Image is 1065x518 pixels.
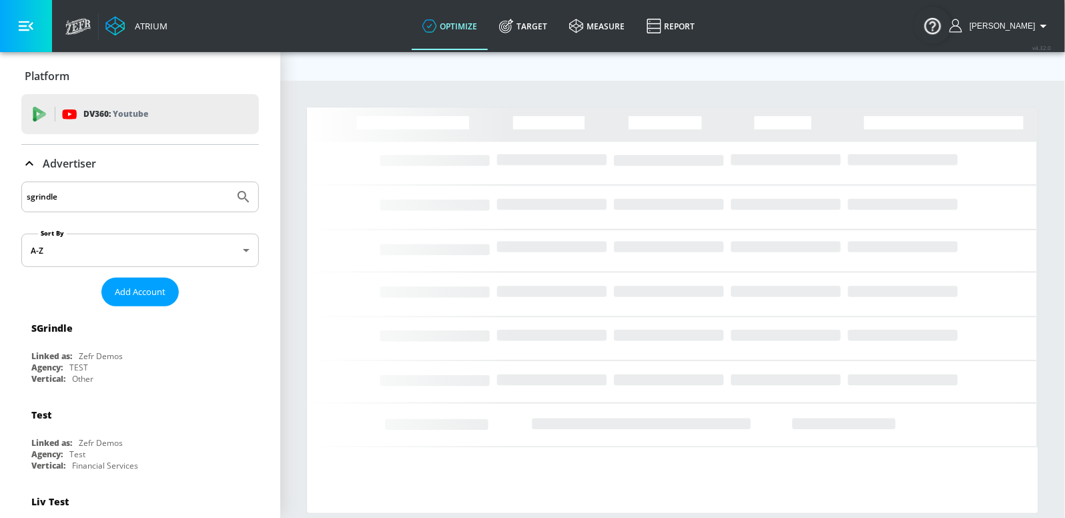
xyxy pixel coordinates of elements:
a: Report [636,2,706,50]
a: optimize [412,2,488,50]
div: Agency: [31,449,63,460]
div: Zefr Demos [79,350,123,362]
div: SGrindle [31,322,73,334]
a: Atrium [105,16,167,36]
div: Other [72,373,93,384]
input: Search by name [27,188,229,206]
div: Liv Test [31,495,69,508]
div: SGrindleLinked as:Zefr DemosAgency:TESTVertical:Other [21,312,259,388]
div: Financial Services [72,460,138,471]
div: TestLinked as:Zefr DemosAgency:TestVertical:Financial Services [21,399,259,475]
div: Advertiser [21,145,259,182]
label: Sort By [38,229,67,238]
div: Vertical: [31,460,65,471]
a: measure [559,2,636,50]
div: Linked as: [31,350,72,362]
p: DV360: [83,107,148,121]
span: Add Account [115,284,165,300]
button: Add Account [101,278,179,306]
span: v 4.32.0 [1033,44,1052,51]
div: Vertical: [31,373,65,384]
div: Zefr Demos [79,437,123,449]
p: Platform [25,69,69,83]
button: [PERSON_NAME] [950,18,1052,34]
div: Platform [21,57,259,95]
p: Youtube [113,107,148,121]
div: Agency: [31,362,63,373]
button: Open Resource Center [914,7,952,44]
div: Linked as: [31,437,72,449]
div: Test [31,409,51,421]
div: TEST [69,362,88,373]
button: Submit Search [229,182,258,212]
div: Atrium [129,20,167,32]
div: Test [69,449,85,460]
span: login as: sarah.grindle@zefr.com [964,21,1036,31]
div: A-Z [21,234,259,267]
a: Target [488,2,559,50]
div: DV360: Youtube [21,94,259,134]
p: Advertiser [43,156,96,171]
